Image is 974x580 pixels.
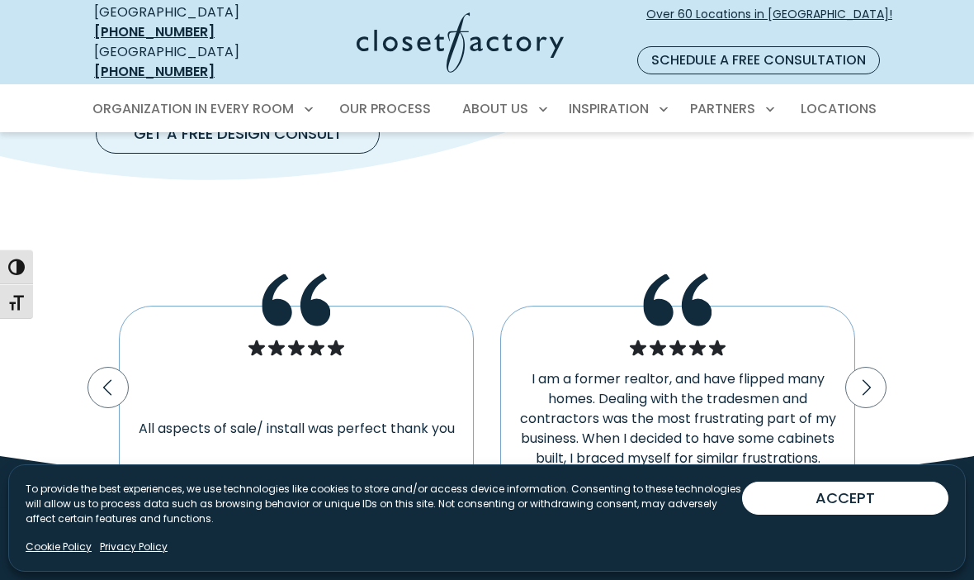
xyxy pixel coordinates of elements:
div: [GEOGRAPHIC_DATA] [94,2,274,42]
p: To provide the best experiences, we use technologies like cookies to store and/or access device i... [26,482,742,526]
span: Over 60 Locations in [GEOGRAPHIC_DATA]! [646,6,892,40]
span: Locations [801,99,877,118]
a: Cookie Policy [26,540,92,554]
img: Closet Factory Logo [357,12,564,73]
a: Privacy Policy [100,540,168,554]
button: ACCEPT [742,482,948,515]
a: Schedule a Free Consultation [637,46,880,74]
span: Partners [690,99,755,118]
span: Inspiration [569,99,649,118]
a: [PHONE_NUMBER] [94,22,215,41]
button: Previous slide [73,352,144,423]
button: Next slide [830,352,901,423]
a: Get a Free Design Consult [96,114,380,154]
span: Our Process [339,99,431,118]
span: Organization in Every Room [92,99,294,118]
p: I am a former realtor, and have flipped many homes. Dealing with the tradesmen and contractors wa... [514,369,841,488]
p: All aspects of sale/ install was perfect thank you [133,419,460,439]
nav: Primary Menu [81,86,893,132]
div: [GEOGRAPHIC_DATA] [94,42,274,82]
span: About Us [462,99,528,118]
a: [PHONE_NUMBER] [94,62,215,81]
